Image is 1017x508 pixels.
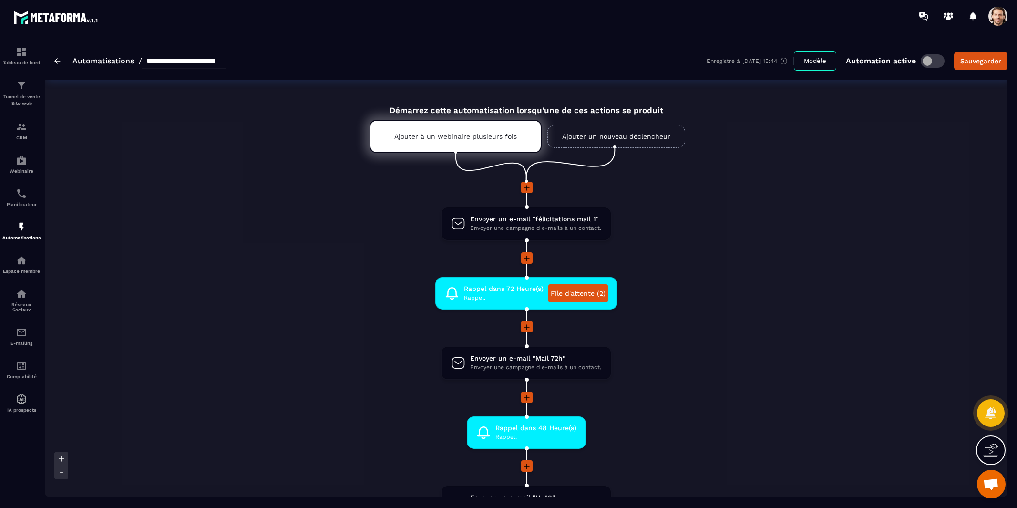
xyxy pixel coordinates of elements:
img: logo [13,9,99,26]
a: formationformationTableau de bord [2,39,41,73]
a: formationformationCRM [2,114,41,147]
p: IA prospects [2,407,41,413]
img: automations [16,221,27,233]
img: email [16,327,27,338]
img: automations [16,255,27,266]
p: Automation active [846,56,916,65]
span: Rappel dans 72 Heure(s) [464,284,544,293]
a: Automatisations [72,56,134,65]
span: Envoyer un e-mail "Mail 72h" [470,354,601,363]
div: Sauvegarder [960,56,1001,66]
span: Envoyer un e-mail "félicitations mail 1" [470,215,601,224]
a: Ajouter un nouveau déclencheur [547,125,685,148]
button: Sauvegarder [954,52,1007,70]
div: Démarrez cette automatisation lorsqu'une de ces actions se produit [346,94,707,115]
p: Tableau de bord [2,60,41,65]
span: Rappel. [495,433,576,442]
a: social-networksocial-networkRéseaux Sociaux [2,281,41,320]
a: automationsautomationsWebinaire [2,147,41,181]
a: accountantaccountantComptabilité [2,353,41,386]
img: social-network [16,288,27,300]
span: Rappel dans 48 Heure(s) [495,424,576,433]
span: Envoyer une campagne d'e-mails à un contact. [470,363,601,372]
div: Enregistré à [707,57,794,65]
p: Automatisations [2,235,41,240]
span: / [139,56,142,65]
button: Modèle [794,51,836,71]
img: accountant [16,360,27,372]
img: automations [16,155,27,166]
a: formationformationTunnel de vente Site web [2,73,41,114]
img: formation [16,46,27,58]
img: automations [16,394,27,405]
a: automationsautomationsAutomatisations [2,214,41,248]
span: Rappel. [464,293,544,302]
img: formation [16,80,27,91]
img: scheduler [16,188,27,199]
div: Open chat [977,470,1006,498]
a: emailemailE-mailing [2,320,41,353]
img: formation [16,121,27,133]
span: Envoyer une campagne d'e-mails à un contact. [470,224,601,233]
p: Tunnel de vente Site web [2,93,41,107]
p: Webinaire [2,168,41,174]
img: arrow [54,58,61,64]
p: Ajouter à un webinaire plusieurs fois [394,133,517,140]
a: schedulerschedulerPlanificateur [2,181,41,214]
a: File d'attente (2) [548,284,608,302]
p: Réseaux Sociaux [2,302,41,312]
a: automationsautomationsEspace membre [2,248,41,281]
p: Planificateur [2,202,41,207]
p: CRM [2,135,41,140]
span: Envoyer un e-mail "H-48" [470,493,601,502]
p: [DATE] 15:44 [742,58,777,64]
p: E-mailing [2,341,41,346]
p: Espace membre [2,269,41,274]
p: Comptabilité [2,374,41,379]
